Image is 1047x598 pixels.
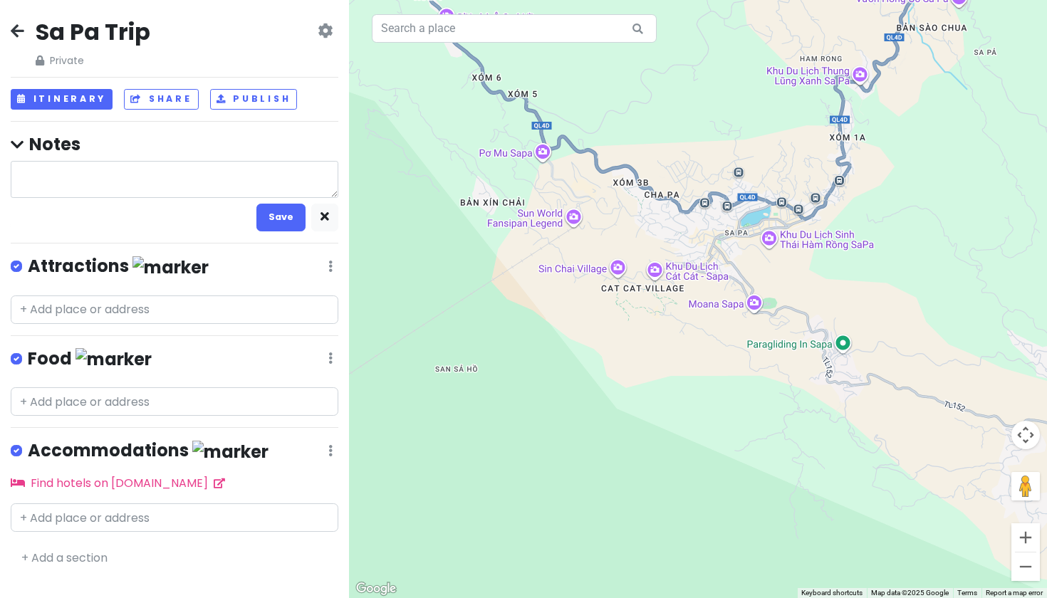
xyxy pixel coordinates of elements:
[210,89,298,110] button: Publish
[1011,552,1040,581] button: Zoom out
[21,550,108,566] a: + Add a section
[28,347,152,371] h4: Food
[11,295,338,324] input: + Add place or address
[124,89,198,110] button: Share
[256,204,306,231] button: Save
[36,53,150,68] span: Private
[957,589,977,597] a: Terms (opens in new tab)
[986,589,1043,597] a: Report a map error
[132,256,209,278] img: marker
[871,589,949,597] span: Map data ©2025 Google
[192,441,269,463] img: marker
[1011,472,1040,500] button: Drag Pegman onto the map to open Street View
[11,133,338,155] h4: Notes
[11,503,338,532] input: + Add place or address
[1011,523,1040,552] button: Zoom in
[11,475,225,491] a: Find hotels on [DOMAIN_NAME]
[11,387,338,416] input: + Add place or address
[1011,421,1040,449] button: Map camera controls
[11,89,113,110] button: Itinerary
[75,348,152,370] img: marker
[28,439,269,463] h4: Accommodations
[372,14,657,43] input: Search a place
[801,588,863,598] button: Keyboard shortcuts
[28,255,209,278] h4: Attractions
[353,579,400,598] a: Open this area in Google Maps (opens a new window)
[353,579,400,598] img: Google
[36,17,150,47] h2: Sa Pa Trip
